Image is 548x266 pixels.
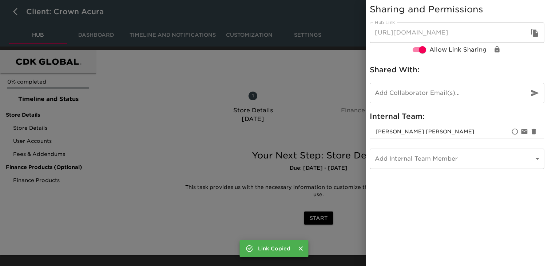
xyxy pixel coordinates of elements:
[296,244,306,253] button: Close
[429,45,487,54] span: Allow Link Sharing
[529,127,539,136] div: Remove bailey.rubin@cdk.com
[510,127,520,136] div: Set as primay account owner
[258,242,290,255] div: Link Copied
[520,127,529,136] div: Disable notifications for bailey.rubin@cdk.com
[370,4,544,15] h5: Sharing and Permissions
[376,129,474,134] span: bailey.rubin@cdk.com
[370,110,544,122] h6: Internal Team:
[370,64,544,76] h6: Shared With:
[370,149,544,169] div: ​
